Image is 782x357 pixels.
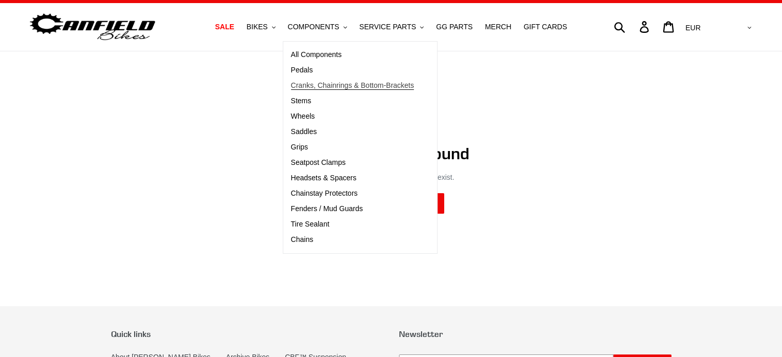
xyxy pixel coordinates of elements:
a: Seatpost Clamps [283,155,422,171]
span: GG PARTS [436,23,472,31]
p: The page you requested does not exist. [139,172,643,183]
input: Search [620,15,646,38]
p: Quick links [111,329,384,339]
span: SALE [215,23,234,31]
a: MERCH [480,20,516,34]
span: Fenders / Mud Guards [291,204,363,213]
img: Canfield Bikes [28,11,157,43]
a: Grips [283,140,422,155]
button: SERVICE PARTS [354,20,429,34]
a: SALE [210,20,239,34]
button: BIKES [241,20,280,34]
span: Tire Sealant [291,220,330,229]
span: SERVICE PARTS [359,23,416,31]
p: Newsletter [399,329,671,339]
span: Chainstay Protectors [291,189,358,198]
span: Stems [291,97,312,105]
a: Saddles [283,124,422,140]
a: Wheels [283,109,422,124]
a: Tire Sealant [283,217,422,232]
span: Pedals [291,66,313,74]
a: GIFT CARDS [518,20,572,34]
a: Fenders / Mud Guards [283,201,422,217]
span: Headsets & Spacers [291,174,357,182]
a: GG PARTS [431,20,478,34]
span: Saddles [291,127,317,136]
span: Wheels [291,112,315,121]
span: COMPONENTS [288,23,339,31]
span: GIFT CARDS [523,23,567,31]
span: Cranks, Chainrings & Bottom-Brackets [291,81,414,90]
a: Stems [283,93,422,109]
button: COMPONENTS [283,20,352,34]
span: All Components [291,50,342,59]
a: Cranks, Chainrings & Bottom-Brackets [283,78,422,93]
span: Seatpost Clamps [291,158,346,167]
a: Pedals [283,63,422,78]
span: Grips [291,143,308,152]
h1: 404 Page Not Found [139,144,643,163]
a: Chainstay Protectors [283,186,422,201]
a: Headsets & Spacers [283,171,422,186]
a: All Components [283,47,422,63]
span: MERCH [485,23,511,31]
span: Chains [291,235,314,244]
a: Chains [283,232,422,248]
span: BIKES [246,23,267,31]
